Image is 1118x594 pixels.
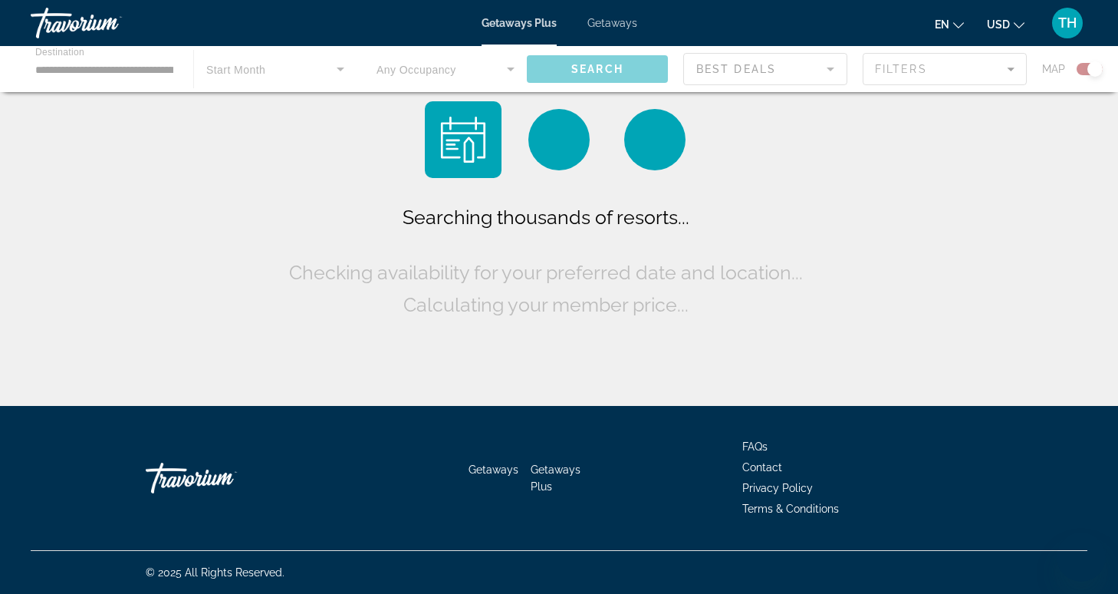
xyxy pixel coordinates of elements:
a: Travorium [31,3,184,43]
iframe: Button to launch messaging window [1057,533,1106,582]
button: User Menu [1047,7,1087,39]
span: Checking availability for your preferred date and location... [289,261,803,284]
span: © 2025 All Rights Reserved. [146,566,284,579]
a: Getaways [469,464,518,476]
a: Getaways Plus [531,464,580,493]
span: en [935,18,949,31]
a: Go Home [146,455,299,501]
a: Terms & Conditions [742,503,839,515]
a: Getaways [587,17,637,29]
span: Searching thousands of resorts... [403,206,689,229]
span: Calculating your member price... [403,293,689,316]
a: Contact [742,461,782,474]
span: TH [1058,15,1077,31]
a: Getaways Plus [482,17,557,29]
button: Change currency [987,13,1024,35]
button: Change language [935,13,964,35]
a: Privacy Policy [742,482,813,494]
span: USD [987,18,1010,31]
a: FAQs [742,441,768,453]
